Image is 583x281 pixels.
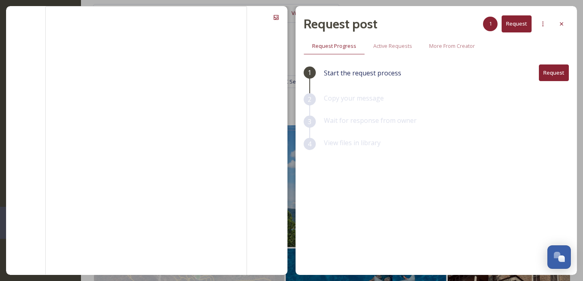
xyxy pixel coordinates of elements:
span: Request Progress [312,42,356,50]
span: 3 [308,117,311,127]
button: Request [539,64,569,81]
button: Open Chat [547,245,571,269]
span: Copy your message [324,94,384,103]
button: Request [502,15,532,32]
span: More From Creator [429,42,475,50]
span: View files in library [324,138,381,147]
span: Wait for response from owner [324,116,417,125]
span: 2 [308,94,311,104]
span: Active Requests [373,42,412,50]
span: 1 [308,68,311,77]
span: 4 [308,139,311,149]
span: Start the request process [324,68,401,78]
span: 1 [489,20,492,28]
h2: Request post [304,14,377,34]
